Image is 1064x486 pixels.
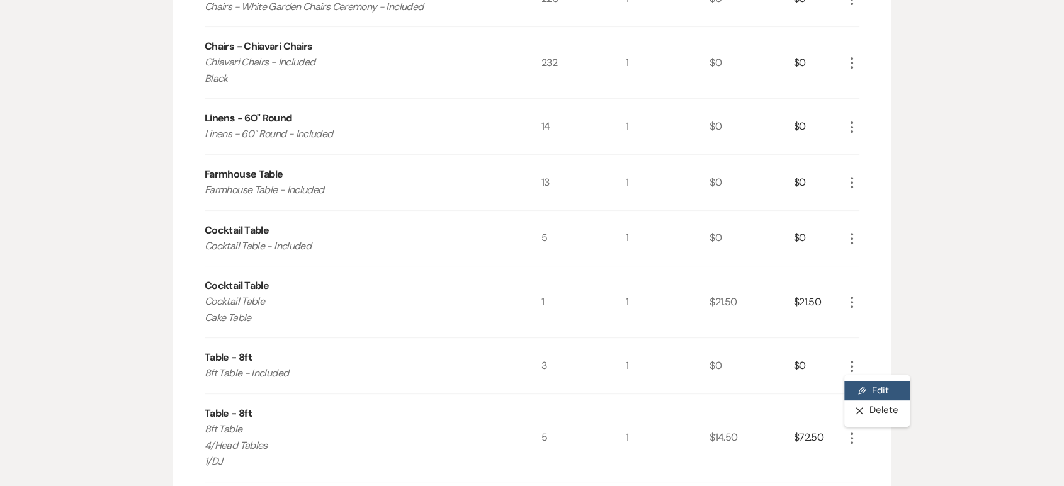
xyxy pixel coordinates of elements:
[541,211,626,266] div: 5
[205,167,283,182] div: Farmhouse Table
[710,211,794,266] div: $0
[794,338,844,393] div: $0
[541,338,626,393] div: 3
[541,27,626,98] div: 232
[794,211,844,266] div: $0
[710,266,794,337] div: $21.50
[794,394,844,482] div: $72.50
[794,266,844,337] div: $21.50
[794,27,844,98] div: $0
[625,99,710,154] div: 1
[710,99,794,154] div: $0
[710,155,794,210] div: $0
[710,394,794,482] div: $14.50
[625,266,710,337] div: 1
[844,400,910,421] button: Delete
[625,394,710,482] div: 1
[205,111,291,126] div: Linens - 60" Round
[541,155,626,210] div: 13
[625,211,710,266] div: 1
[205,238,507,254] p: Cocktail Table - Included
[205,278,269,293] div: Cocktail Table
[205,182,507,198] p: Farmhouse Table - Included
[541,99,626,154] div: 14
[205,406,252,421] div: Table - 8ft
[541,266,626,337] div: 1
[794,99,844,154] div: $0
[625,155,710,210] div: 1
[205,39,313,54] div: Chairs - Chiavari Chairs
[205,350,252,365] div: Table - 8ft
[625,338,710,393] div: 1
[625,27,710,98] div: 1
[844,381,910,401] button: Edit
[710,338,794,393] div: $0
[205,126,507,142] p: Linens - 60" Round - Included
[541,394,626,482] div: 5
[205,293,507,325] p: Cocktail Table Cake Table
[205,365,507,381] p: 8ft Table - Included
[205,421,507,470] p: 8ft Table 4/Head Tables 1/DJ
[710,27,794,98] div: $0
[205,223,269,238] div: Cocktail Table
[205,54,507,86] p: Chiavari Chairs - Included Black
[794,155,844,210] div: $0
